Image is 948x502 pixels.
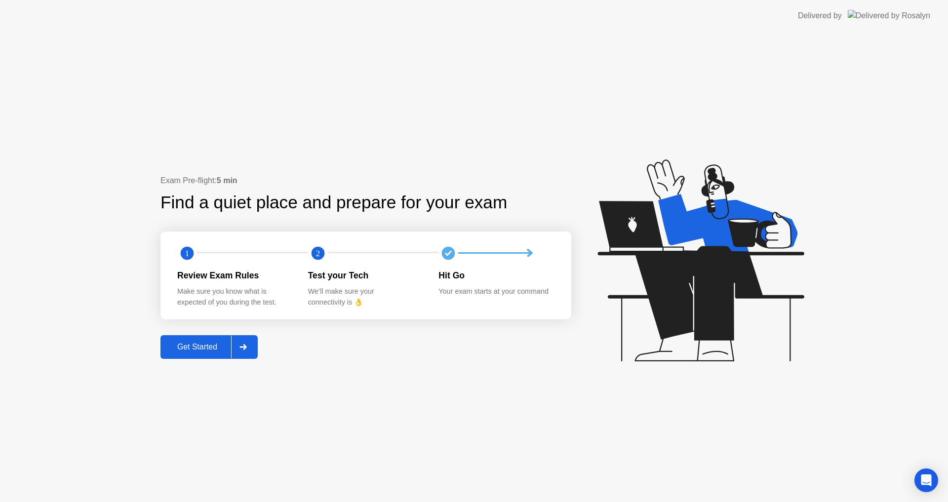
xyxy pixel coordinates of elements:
b: 5 min [217,176,237,185]
div: Hit Go [438,269,553,282]
img: Delivered by Rosalyn [848,10,930,21]
div: Make sure you know what is expected of you during the test. [177,286,292,308]
div: Get Started [163,343,231,351]
div: Review Exam Rules [177,269,292,282]
text: 2 [316,248,320,258]
div: We’ll make sure your connectivity is 👌 [308,286,423,308]
div: Delivered by [798,10,842,22]
text: 1 [185,248,189,258]
div: Exam Pre-flight: [160,175,571,187]
button: Get Started [160,335,258,359]
div: Find a quiet place and prepare for your exam [160,190,509,216]
div: Open Intercom Messenger [914,468,938,492]
div: Test your Tech [308,269,423,282]
div: Your exam starts at your command [438,286,553,297]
